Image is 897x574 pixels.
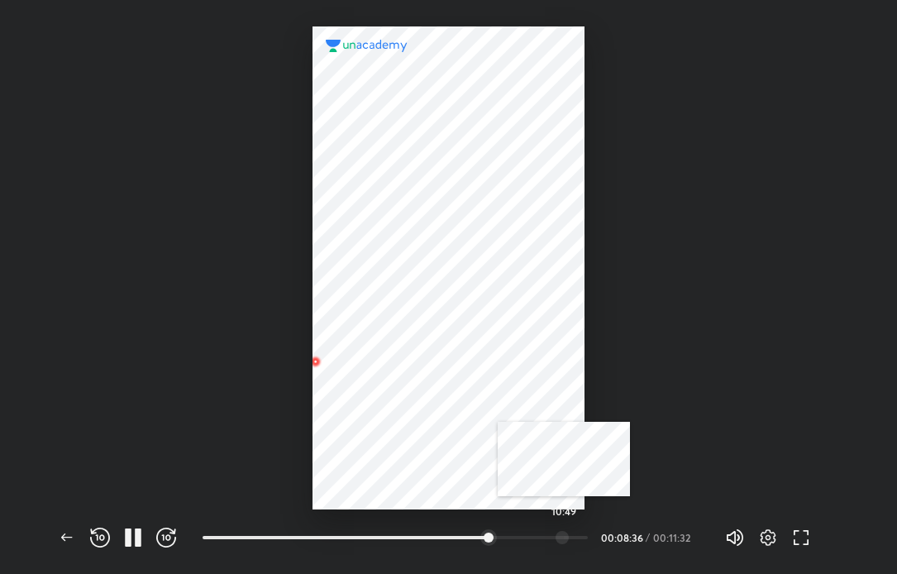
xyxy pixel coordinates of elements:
div: / [646,533,650,543]
div: 00:11:32 [653,533,699,543]
h5: 10:49 [551,506,576,516]
div: 00:08:36 [601,533,642,543]
img: logo.2a7e12a2.svg [326,40,408,52]
img: wMgqJGBwKWe8AAAAABJRU5ErkJggg== [306,352,326,371]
